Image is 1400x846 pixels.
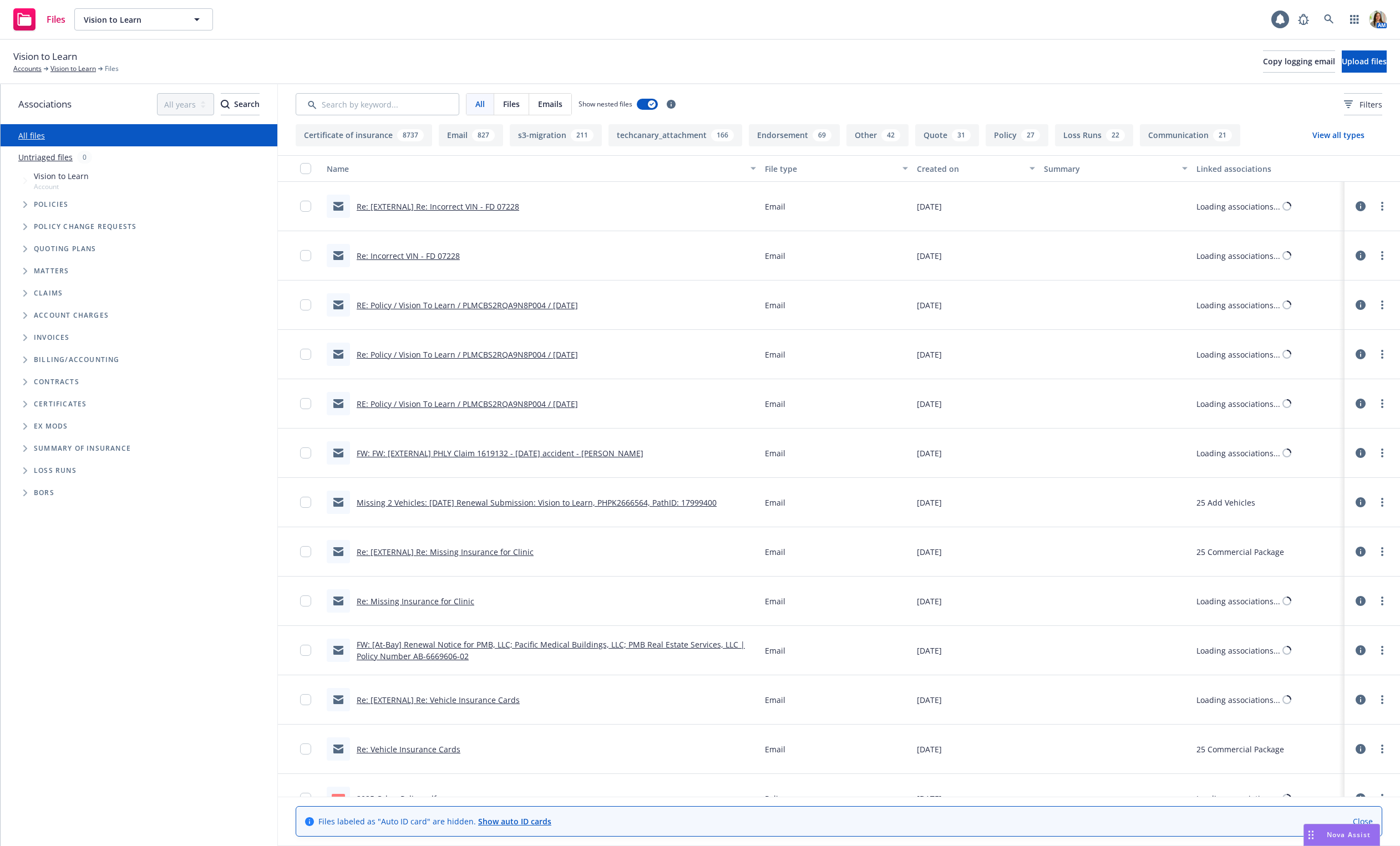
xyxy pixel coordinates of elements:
a: more [1376,693,1389,706]
a: 2025 Cyber Policy.pdf [357,793,437,804]
span: Ex Mods [34,423,68,430]
span: [DATE] [917,793,942,804]
span: Emails [538,98,562,110]
a: Files [9,4,70,35]
span: [DATE] [917,743,942,755]
span: Matters [34,268,69,274]
button: Vision to Learn [74,8,213,30]
input: Toggle Row Selected [300,250,311,261]
div: Name [327,163,744,175]
a: more [1376,348,1389,361]
span: [DATE] [917,595,942,607]
a: Search [1318,8,1340,30]
a: All files [18,130,45,141]
div: 31 [952,129,971,141]
a: more [1376,446,1389,460]
div: Loading associations... [1196,447,1280,459]
button: techcanary_attachment [608,124,742,146]
span: Email [765,645,785,656]
button: Created on [912,155,1039,182]
input: Toggle Row Selected [300,201,311,212]
span: Vision to Learn [34,170,89,182]
input: Toggle Row Selected [300,398,311,409]
div: 42 [881,129,900,141]
button: File type [760,155,913,182]
a: Missing 2 Vehicles: [DATE] Renewal Submission: Vision to Learn, PHPK2666564, PathID: 17999400 [357,497,717,508]
div: 166 [711,129,734,141]
span: Invoices [34,334,70,341]
button: Policy [986,124,1048,146]
div: Loading associations... [1196,595,1280,607]
a: more [1376,644,1389,657]
span: [DATE] [917,349,942,360]
span: Account charges [34,312,109,319]
span: Show nested files [579,99,632,109]
span: Email [765,398,785,410]
span: Policy [765,793,786,804]
input: Toggle Row Selected [300,546,311,557]
span: Associations [18,97,72,111]
div: Linked associations [1196,163,1340,175]
a: RE: Policy / Vision To Learn / PLMCBS2RQA9N8P004 / [DATE] [357,399,578,409]
div: 211 [571,129,594,141]
span: Filters [1344,99,1382,110]
div: 25 Commercial Package [1196,743,1284,755]
span: [DATE] [917,447,942,459]
button: View all types [1295,124,1382,146]
a: Report a Bug [1292,8,1315,30]
a: Re: Vehicle Insurance Cards [357,744,460,755]
input: Toggle Row Selected [300,447,311,458]
div: Summary [1044,163,1175,175]
div: Folder Tree Example [1,349,277,504]
span: Account [34,182,89,191]
span: Policy change requests [34,223,136,230]
div: Loading associations... [1196,793,1280,804]
a: Re: Incorrect VIN - FD 07228 [357,251,460,261]
span: Email [765,595,785,607]
button: Endorsement [749,124,840,146]
a: Switch app [1343,8,1366,30]
span: Claims [34,290,63,297]
a: Re: [EXTERNAL] Re: Vehicle Insurance Cards [357,695,520,705]
input: Toggle Row Selected [300,743,311,755]
a: FW: FW: [EXTERNAL] PHLY Claim 1619132 - [DATE] accident - [PERSON_NAME] [357,448,643,458]
div: 8737 [397,129,424,141]
span: Email [765,546,785,558]
button: Quote [915,124,979,146]
a: more [1376,249,1389,262]
button: Name [322,155,760,182]
button: Upload files [1342,50,1387,73]
span: [DATE] [917,645,942,656]
div: Created on [917,163,1023,175]
div: 21 [1213,129,1232,141]
a: more [1376,200,1389,213]
span: [DATE] [917,694,942,706]
span: Quoting plans [34,246,97,252]
input: Toggle Row Selected [300,595,311,607]
a: Show auto ID cards [478,816,551,827]
div: 25 Commercial Package [1196,546,1284,558]
span: Certificates [34,401,87,407]
button: s3-migration [510,124,602,146]
span: pdf [332,794,345,802]
button: Nova Assist [1303,824,1380,846]
input: Toggle Row Selected [300,349,311,360]
span: Contracts [34,379,79,385]
div: 22 [1106,129,1125,141]
input: Toggle Row Selected [300,497,311,508]
span: All [475,98,485,110]
a: RE: Policy / Vision To Learn / PLMCBS2RQA9N8P004 / [DATE] [357,300,578,310]
input: Toggle Row Selected [300,645,311,656]
div: Loading associations... [1196,299,1280,311]
span: Email [765,201,785,212]
a: Untriaged files [18,151,73,163]
a: Re: Policy / Vision To Learn / PLMCBS2RQA9N8P004 / [DATE] [357,349,578,360]
span: Files labeled as "Auto ID card" are hidden. [318,816,551,827]
div: 827 [472,129,495,141]
span: [DATE] [917,398,942,410]
img: photo [1369,11,1387,28]
span: [DATE] [917,201,942,212]
a: FW: [At-Bay] Renewal Notice for PMB, LLC; Pacific Medical Buildings, LLC; PMB Real Estate Service... [357,639,745,661]
div: File type [765,163,896,175]
div: Loading associations... [1196,201,1280,212]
